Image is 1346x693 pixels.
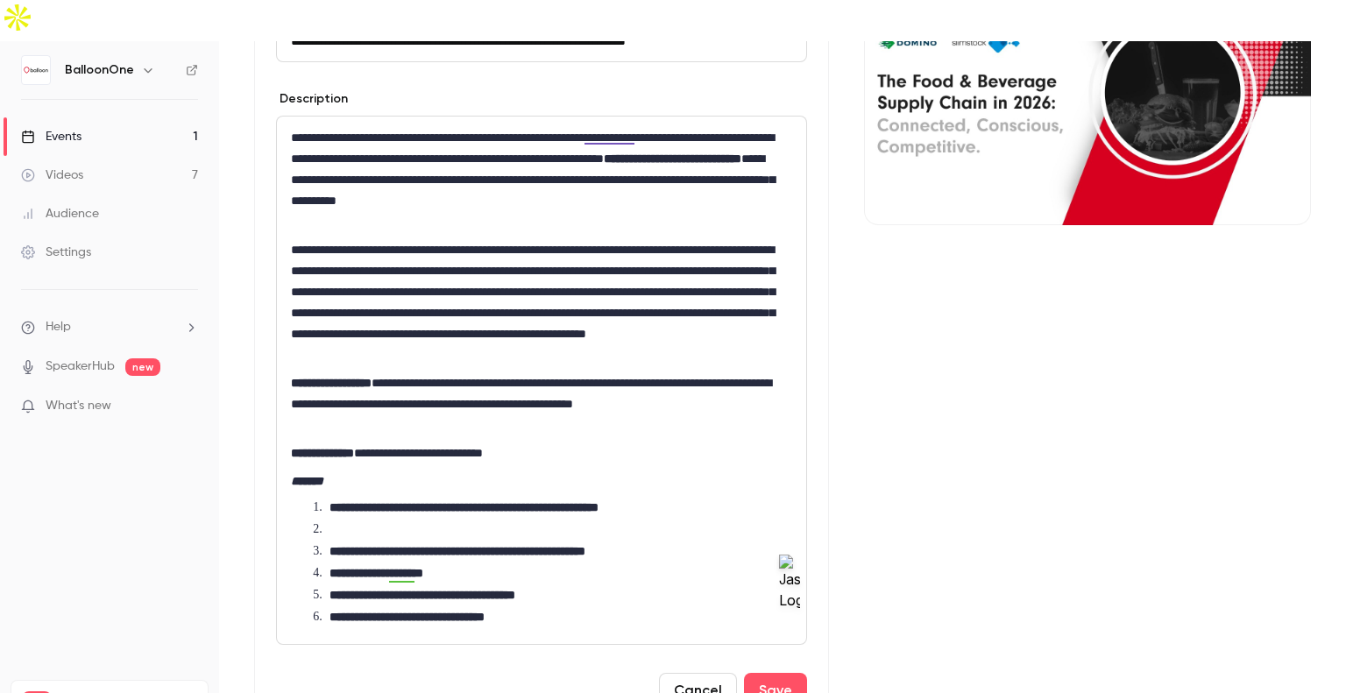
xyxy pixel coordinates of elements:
div: Settings [21,244,91,261]
h6: BalloonOne [65,61,134,79]
span: new [125,358,160,376]
label: Description [276,90,348,108]
li: help-dropdown-opener [21,318,198,336]
section: description [276,116,807,645]
div: Events [21,128,81,145]
div: editor [277,117,806,644]
span: Help [46,318,71,336]
a: SpeakerHub [46,357,115,376]
span: What's new [46,397,111,415]
div: Audience [21,205,99,223]
div: Videos [21,166,83,184]
img: BalloonOne [22,56,50,84]
iframe: Noticeable Trigger [177,399,198,414]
